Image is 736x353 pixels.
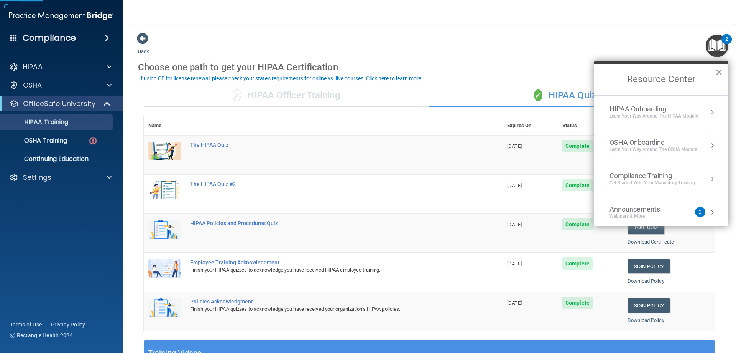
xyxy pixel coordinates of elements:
[628,278,664,284] a: Download Policy
[609,213,675,220] div: Webinars & More
[23,62,43,71] p: HIPAA
[23,99,95,108] p: OfficeSafe University
[609,172,695,180] div: Compliance Training
[138,56,721,78] div: Choose one path to get your HIPAA Certification
[144,84,429,107] div: HIPAA Officer Training
[429,84,715,107] div: HIPAA Quizzes
[233,89,241,101] span: ✓
[190,265,464,275] div: Finish your HIPAA quizzes to acknowledge you have received HIPAA employee training.
[138,75,424,82] button: If using CE for license renewal, please check your state's requirements for online vs. live cours...
[562,297,593,309] span: Complete
[609,180,695,186] div: Get Started with your mandatory training
[507,143,522,149] span: [DATE]
[9,99,111,108] a: OfficeSafe University
[558,116,623,135] th: Status
[51,321,85,328] a: Privacy Policy
[594,61,728,226] div: Resource Center
[88,136,98,146] img: danger-circle.6113f641.png
[5,155,110,163] p: Continuing Education
[562,140,593,152] span: Complete
[9,81,112,90] a: OSHA
[503,116,558,135] th: Expires On
[9,173,112,182] a: Settings
[23,81,42,90] p: OSHA
[628,220,664,234] button: Take Quiz
[706,35,728,57] button: Open Resource Center, 2 new notifications
[5,118,68,126] p: HIPAA Training
[190,142,464,148] div: The HIPAA Quiz
[9,62,112,71] a: HIPAA
[139,76,423,81] div: If using CE for license renewal, please check your state's requirements for online vs. live cours...
[144,116,186,135] th: Name
[609,138,697,147] div: OSHA Onboarding
[628,259,670,273] a: Sign Policy
[594,64,728,95] h2: Resource Center
[562,218,593,230] span: Complete
[5,137,67,144] p: OSHA Training
[507,300,522,306] span: [DATE]
[725,39,728,49] div: 2
[23,33,76,43] h4: Compliance
[603,298,727,329] iframe: Drift Widget Chat Controller
[507,261,522,267] span: [DATE]
[507,182,522,188] span: [DATE]
[609,146,697,153] div: Learn your way around the OSHA module
[609,105,698,113] div: HIPAA Onboarding
[609,113,698,119] div: Learn Your Way around the HIPAA module
[507,222,522,227] span: [DATE]
[23,173,51,182] p: Settings
[138,39,149,54] a: Back
[9,8,113,23] img: PMB logo
[562,179,593,191] span: Complete
[190,220,464,226] div: HIPAA Policies and Procedures Quiz
[628,239,674,245] a: Download Certificate
[10,321,42,328] a: Terms of Use
[190,259,464,265] div: Employee Training Acknowledgment
[534,89,542,101] span: ✓
[190,298,464,305] div: Policies Acknowledgment
[609,205,675,214] div: Announcements
[715,66,723,78] button: Close
[190,305,464,314] div: Finish your HIPAA quizzes to acknowledge you have received your organization’s HIPAA policies.
[562,257,593,270] span: Complete
[190,181,464,187] div: The HIPAA Quiz #2
[10,331,73,339] span: Ⓒ Rectangle Health 2024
